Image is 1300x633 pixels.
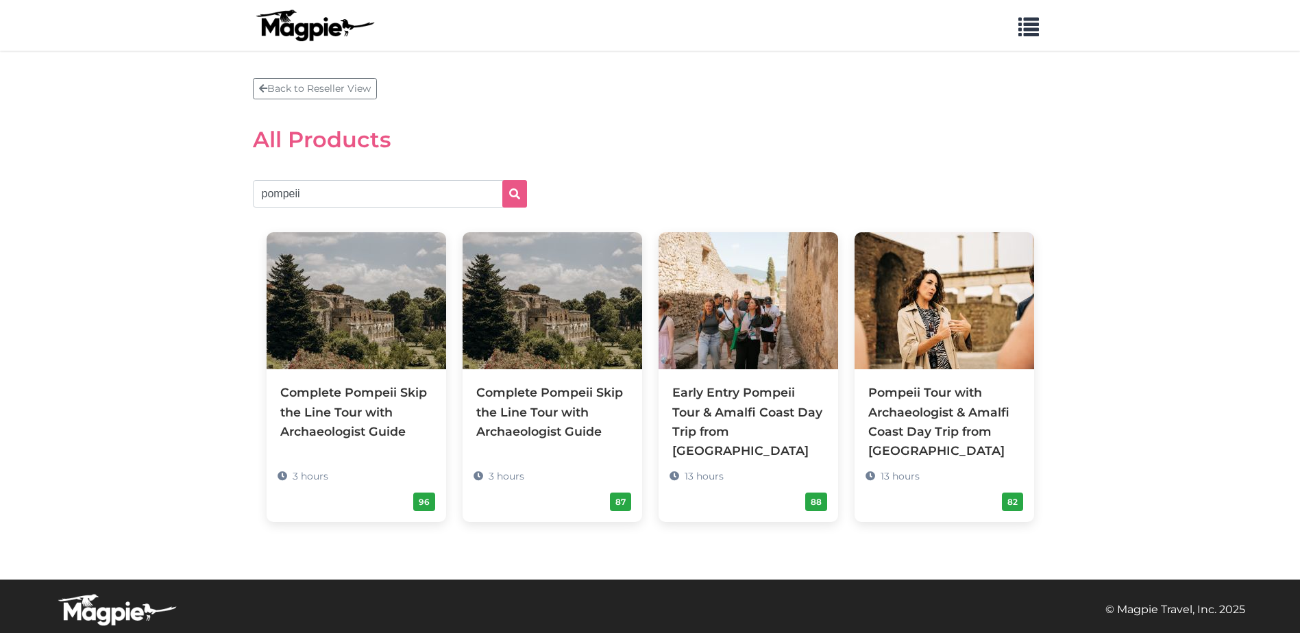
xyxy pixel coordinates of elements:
[267,232,446,502] a: Complete Pompeii Skip the Line Tour with Archaeologist Guide 3 hours 96
[55,593,178,626] img: logo-white-d94fa1abed81b67a048b3d0f0ab5b955.png
[685,470,724,482] span: 13 hours
[855,232,1034,369] img: Pompeii Tour with Archaeologist & Amalfi Coast Day Trip from Rome
[1105,601,1245,619] p: © Magpie Travel, Inc. 2025
[659,232,838,522] a: Early Entry Pompeii Tour & Amalfi Coast Day Trip from [GEOGRAPHIC_DATA] 13 hours 88
[463,232,642,369] img: Complete Pompeii Skip the Line Tour with Archaeologist Guide
[805,493,827,511] div: 88
[672,383,824,460] div: Early Entry Pompeii Tour & Amalfi Coast Day Trip from [GEOGRAPHIC_DATA]
[463,232,642,502] a: Complete Pompeii Skip the Line Tour with Archaeologist Guide 3 hours 87
[868,383,1020,460] div: Pompeii Tour with Archaeologist & Amalfi Coast Day Trip from [GEOGRAPHIC_DATA]
[253,180,527,208] input: Search products...
[1002,493,1023,511] div: 82
[489,470,524,482] span: 3 hours
[881,470,920,482] span: 13 hours
[253,9,376,42] img: logo-ab69f6fb50320c5b225c76a69d11143b.png
[855,232,1034,522] a: Pompeii Tour with Archaeologist & Amalfi Coast Day Trip from [GEOGRAPHIC_DATA] 13 hours 82
[413,493,435,511] div: 96
[253,78,377,99] a: Back to Reseller View
[253,127,1048,153] h2: All Products
[476,383,628,440] div: Complete Pompeii Skip the Line Tour with Archaeologist Guide
[280,383,432,440] div: Complete Pompeii Skip the Line Tour with Archaeologist Guide
[610,493,631,511] div: 87
[293,470,328,482] span: 3 hours
[659,232,838,369] img: Early Entry Pompeii Tour & Amalfi Coast Day Trip from Rome
[267,232,446,369] img: Complete Pompeii Skip the Line Tour with Archaeologist Guide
